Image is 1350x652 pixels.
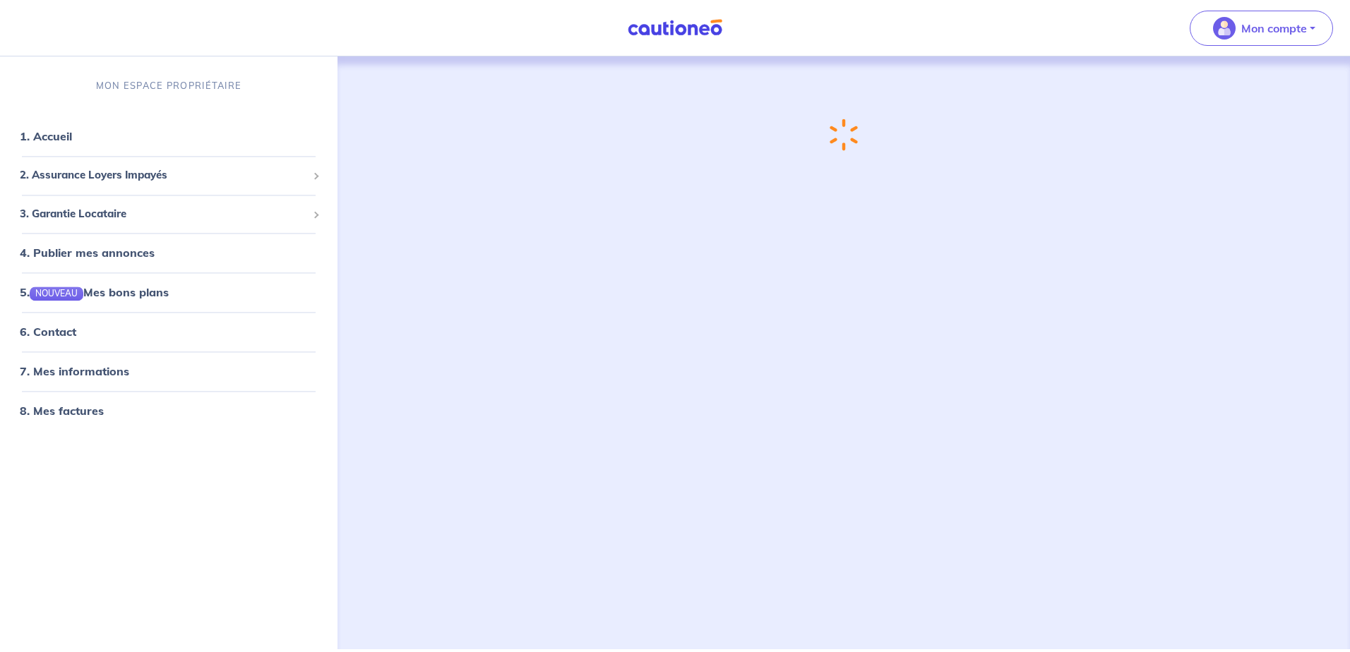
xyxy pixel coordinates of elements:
div: 1. Accueil [6,123,332,151]
div: 2. Assurance Loyers Impayés [6,162,332,190]
div: 7. Mes informations [6,358,332,386]
div: 5.NOUVEAUMes bons plans [6,279,332,307]
a: 4. Publier mes annonces [20,246,155,260]
div: 6. Contact [6,318,332,346]
div: 4. Publier mes annonces [6,239,332,267]
p: MON ESPACE PROPRIÉTAIRE [96,79,241,92]
a: 8. Mes factures [20,404,104,418]
img: illu_account_valid_menu.svg [1213,17,1236,40]
a: 7. Mes informations [20,365,129,379]
button: illu_account_valid_menu.svgMon compte [1190,11,1333,46]
a: 6. Contact [20,325,76,339]
img: Cautioneo [622,19,728,37]
a: 1. Accueil [20,130,72,144]
p: Mon compte [1241,20,1307,37]
span: 3. Garantie Locataire [20,206,307,222]
div: 8. Mes factures [6,397,332,425]
img: loading-spinner [829,118,859,151]
span: 2. Assurance Loyers Impayés [20,168,307,184]
a: 5.NOUVEAUMes bons plans [20,286,169,300]
div: 3. Garantie Locataire [6,200,332,228]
